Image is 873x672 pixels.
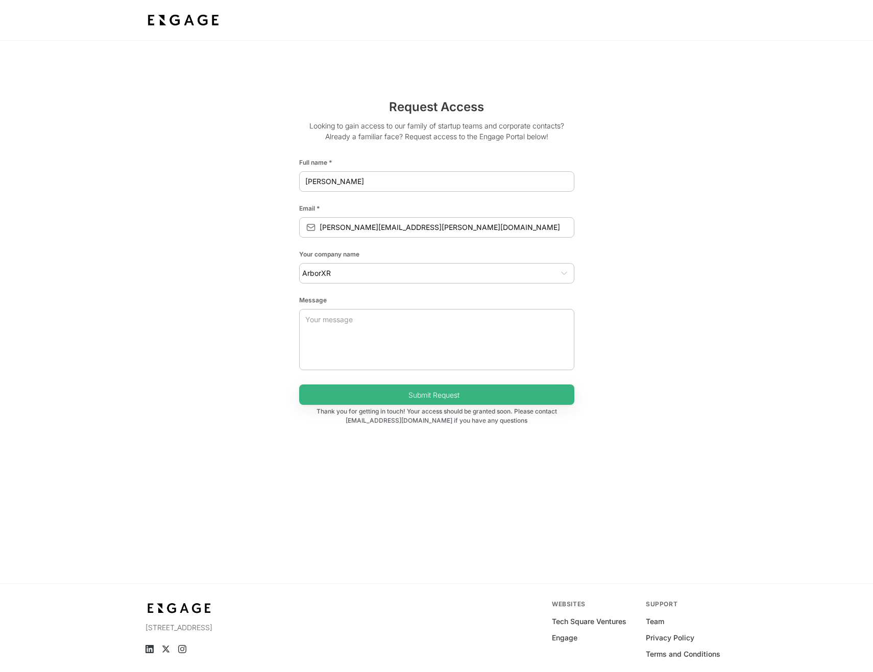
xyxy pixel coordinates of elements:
[299,384,574,405] button: Submit Request
[145,623,323,633] p: [STREET_ADDRESS]
[299,120,574,150] p: Looking to gain access to our family of startup teams and corporate contacts? Already a familiar ...
[299,292,574,305] div: Message
[145,645,323,653] ul: Social media
[646,649,720,659] a: Terms and Conditions
[559,268,569,278] button: Open
[320,218,574,237] input: Your email
[646,633,694,643] a: Privacy Policy
[646,616,664,627] a: Team
[646,600,727,608] div: Support
[299,246,574,259] div: Your company name
[552,633,577,643] a: Engage
[299,154,574,167] div: Full name *
[145,11,221,30] img: bdf1fb74-1727-4ba0-a5bd-bc74ae9fc70b.jpeg
[552,616,626,627] a: Tech Square Ventures
[299,98,574,120] h2: Request Access
[145,645,154,653] a: LinkedIn
[299,172,574,191] input: Your Name
[552,600,634,608] div: Websites
[145,600,213,616] img: bdf1fb74-1727-4ba0-a5bd-bc74ae9fc70b.jpeg
[299,405,574,425] p: Thank you for getting in touch! Your access should be granted soon. Please contact [EMAIL_ADDRESS...
[299,200,574,213] div: Email *
[162,645,170,653] a: X (Twitter)
[178,645,186,653] a: Instagram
